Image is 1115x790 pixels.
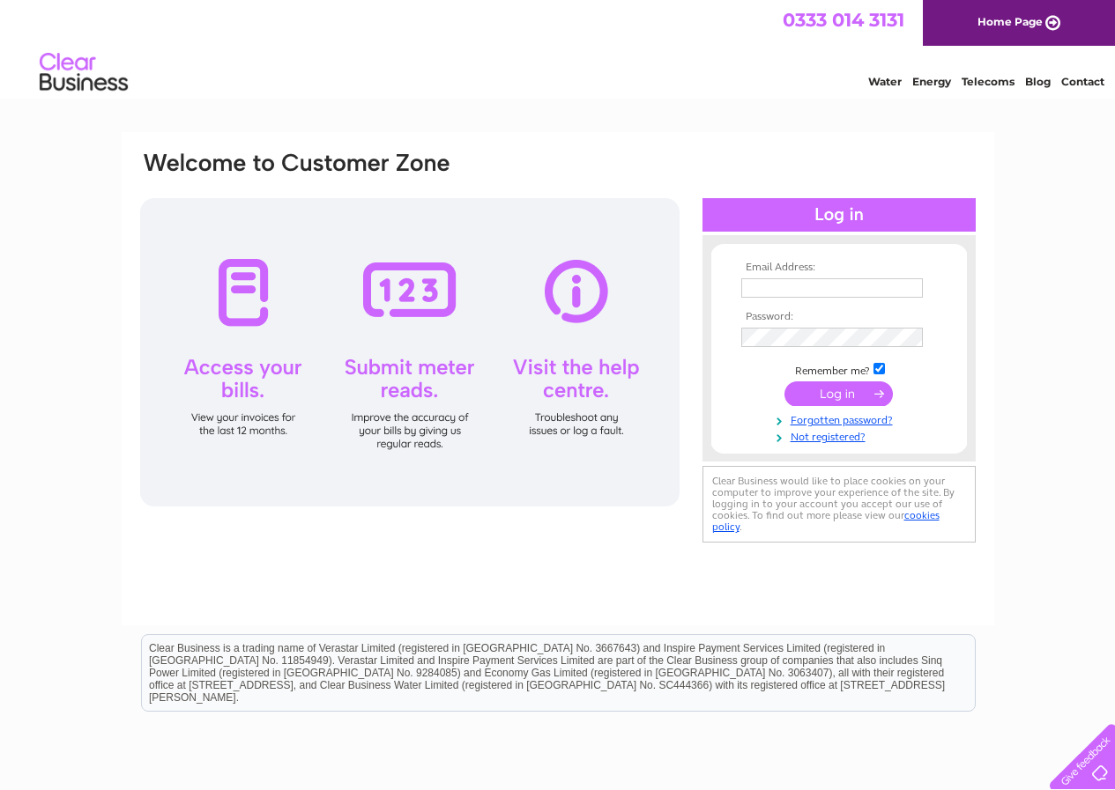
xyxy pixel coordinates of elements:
[962,75,1015,88] a: Telecoms
[912,75,951,88] a: Energy
[737,360,941,378] td: Remember me?
[784,381,893,406] input: Submit
[712,509,940,533] a: cookies policy
[783,9,904,31] a: 0333 014 3131
[142,10,975,85] div: Clear Business is a trading name of Verastar Limited (registered in [GEOGRAPHIC_DATA] No. 3667643...
[868,75,902,88] a: Water
[741,427,941,444] a: Not registered?
[1061,75,1104,88] a: Contact
[737,262,941,274] th: Email Address:
[702,466,976,543] div: Clear Business would like to place cookies on your computer to improve your experience of the sit...
[741,410,941,427] a: Forgotten password?
[737,311,941,323] th: Password:
[39,46,129,100] img: logo.png
[1025,75,1051,88] a: Blog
